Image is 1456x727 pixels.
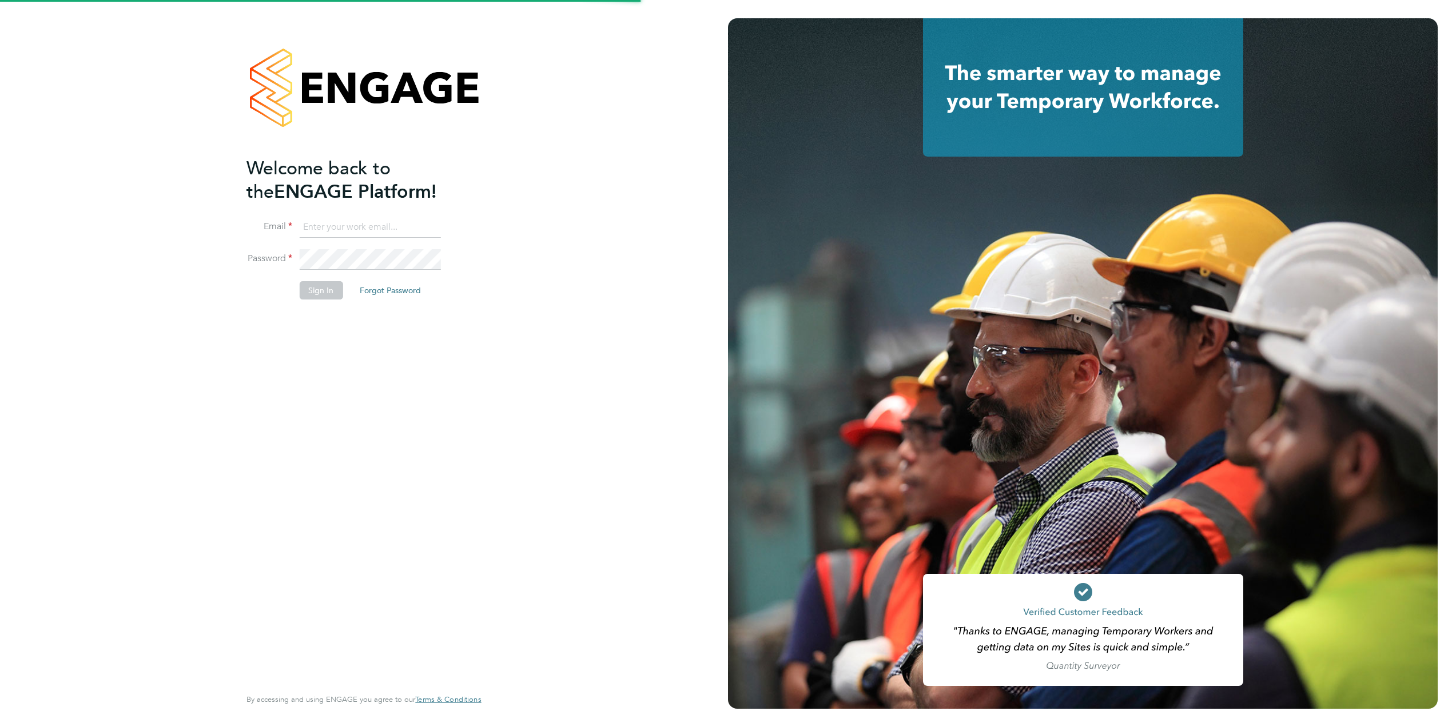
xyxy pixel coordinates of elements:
[246,694,481,704] span: By accessing and using ENGAGE you agree to our
[246,253,292,265] label: Password
[299,281,343,299] button: Sign In
[299,217,440,238] input: Enter your work email...
[351,281,430,299] button: Forgot Password
[415,695,481,704] a: Terms & Conditions
[246,157,470,203] h2: ENGAGE Platform!
[246,221,292,233] label: Email
[246,157,391,203] span: Welcome back to the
